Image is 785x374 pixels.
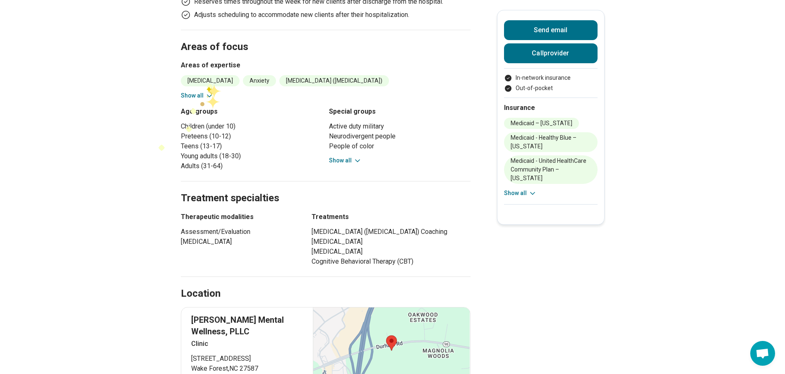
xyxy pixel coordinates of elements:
li: Out-of-pocket [504,84,598,93]
p: Adjusts scheduling to accommodate new clients after their hospitalization. [194,10,409,20]
h2: Insurance [504,103,598,113]
li: Assessment/Evaluation [181,227,297,237]
li: People of color [329,141,471,151]
h3: Therapeutic modalities [181,212,297,222]
h3: Special groups [329,107,471,117]
span: [STREET_ADDRESS] [191,354,303,364]
li: Medicaid - United HealthСare Community Plan – [US_STATE] [504,155,598,184]
li: [MEDICAL_DATA] ([MEDICAL_DATA]) [279,75,389,86]
li: Children (under 10) [181,121,322,131]
ul: Payment options [504,74,598,93]
h2: Location [181,287,221,301]
h2: Areas of focus [181,20,471,54]
p: Clinic [191,339,303,349]
span: Wake Forest , NC 27587 [191,364,303,374]
h3: Age groups [181,107,322,117]
a: Open chat [750,341,775,366]
li: Medicaid - Healthy Blue – [US_STATE] [504,132,598,152]
li: Active duty military [329,121,471,131]
li: Preteens (10-12) [181,131,322,141]
li: Cognitive Behavioral Therapy (CBT) [312,257,471,267]
li: In-network insurance [504,74,598,82]
button: Show all [181,91,214,100]
h3: Areas of expertise [181,60,471,70]
h2: Treatment specialties [181,172,471,205]
p: [PERSON_NAME] Mental Wellness, PLLC [191,314,303,337]
li: [MEDICAL_DATA] [312,237,471,247]
li: [MEDICAL_DATA] [181,237,297,247]
li: Young adults (18-30) [181,151,322,161]
li: Adults (31-64) [181,161,322,171]
li: Anxiety [243,75,276,86]
button: Show all [504,189,537,198]
li: Neurodivergent people [329,131,471,141]
li: Medicaid – [US_STATE] [504,118,579,129]
button: Callprovider [504,43,598,63]
li: [MEDICAL_DATA] [312,247,471,257]
li: [MEDICAL_DATA] ([MEDICAL_DATA]) Coaching [312,227,471,237]
li: [MEDICAL_DATA] [181,75,240,86]
li: Teens (13-17) [181,141,322,151]
button: Send email [504,20,598,40]
h3: Treatments [312,212,471,222]
button: Show all [329,156,362,165]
